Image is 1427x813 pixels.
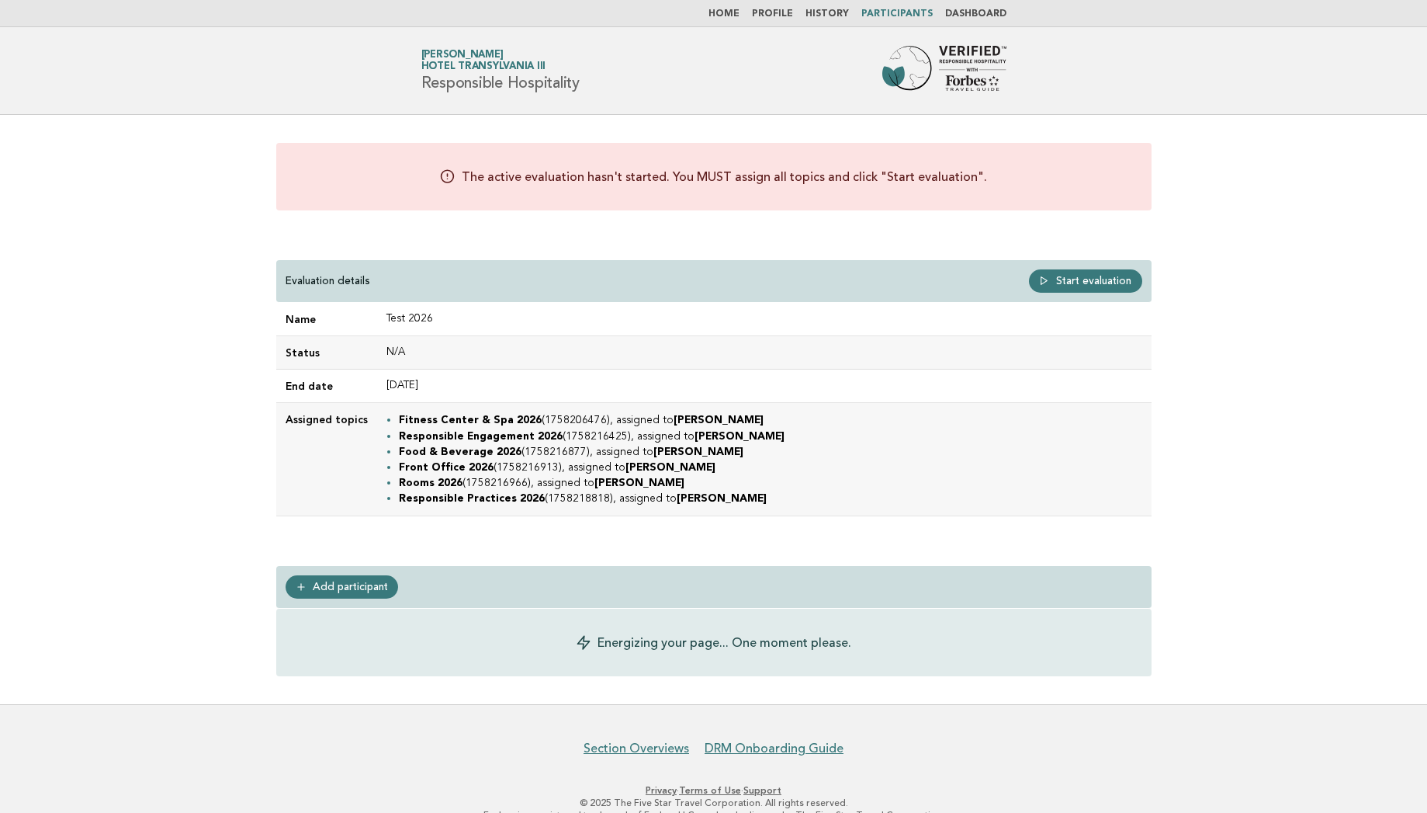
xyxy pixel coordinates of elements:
[1029,269,1142,293] a: Start evaluation
[399,412,1142,428] li: (1758206476), assigned to
[399,429,1142,444] li: (1758216425), assigned to
[679,785,741,796] a: Terms of Use
[276,403,377,516] td: Assigned topics
[399,444,1142,460] li: (1758216877), assigned to
[239,784,1189,797] p: · ·
[861,9,933,19] a: Participants
[399,415,542,426] strong: Fitness Center & Spa 2026
[597,634,851,651] p: Energizing your page... One moment please.
[276,336,377,370] td: Status
[399,432,563,442] strong: Responsible Engagement 2026
[584,741,689,756] a: Section Overviews
[377,303,1152,336] td: Test 2026
[399,475,1142,491] li: (1758216966), assigned to
[882,46,1006,96] img: Forbes Travel Guide
[286,274,370,288] p: Evaluation details
[399,460,1142,475] li: (1758216913), assigned to
[462,168,987,186] p: The active evaluation hasn't started. You MUST assign all topics and click "Start evaluation".
[705,741,843,756] a: DRM Onboarding Guide
[653,447,743,457] strong: [PERSON_NAME]
[421,62,546,72] span: Hotel Transylvania III
[677,494,767,504] strong: [PERSON_NAME]
[377,336,1152,370] td: N/A
[805,9,849,19] a: History
[625,463,715,473] strong: [PERSON_NAME]
[399,463,494,473] strong: Front Office 2026
[286,575,399,599] a: Add participant
[743,785,781,796] a: Support
[421,50,580,91] h1: Responsible Hospitality
[239,797,1189,809] p: © 2025 The Five Star Travel Corporation. All rights reserved.
[594,478,684,488] strong: [PERSON_NAME]
[399,491,1142,506] li: (1758218818), assigned to
[945,9,1006,19] a: Dashboard
[377,370,1152,403] td: [DATE]
[674,415,764,426] strong: [PERSON_NAME]
[694,432,785,442] strong: [PERSON_NAME]
[421,50,546,71] a: [PERSON_NAME]Hotel Transylvania III
[276,370,377,403] td: End date
[399,478,462,488] strong: Rooms 2026
[399,447,521,457] strong: Food & Beverage 2026
[399,494,545,504] strong: Responsible Practices 2026
[276,303,377,336] td: Name
[708,9,739,19] a: Home
[752,9,793,19] a: Profile
[646,785,677,796] a: Privacy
